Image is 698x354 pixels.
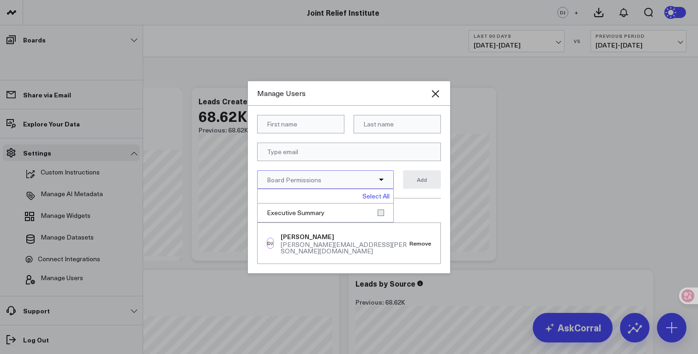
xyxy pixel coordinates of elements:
[409,240,431,246] button: Remove
[257,88,430,98] div: Manage Users
[403,170,441,189] button: Add
[267,175,321,184] span: Board Permissions
[430,88,441,99] button: Close
[281,232,409,241] div: [PERSON_NAME]
[257,143,441,161] input: Type email
[267,238,274,249] div: DJ
[362,193,390,199] a: Select All
[354,115,441,133] input: Last name
[281,241,409,254] div: [PERSON_NAME][EMAIL_ADDRESS][PERSON_NAME][DOMAIN_NAME]
[257,115,344,133] input: First name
